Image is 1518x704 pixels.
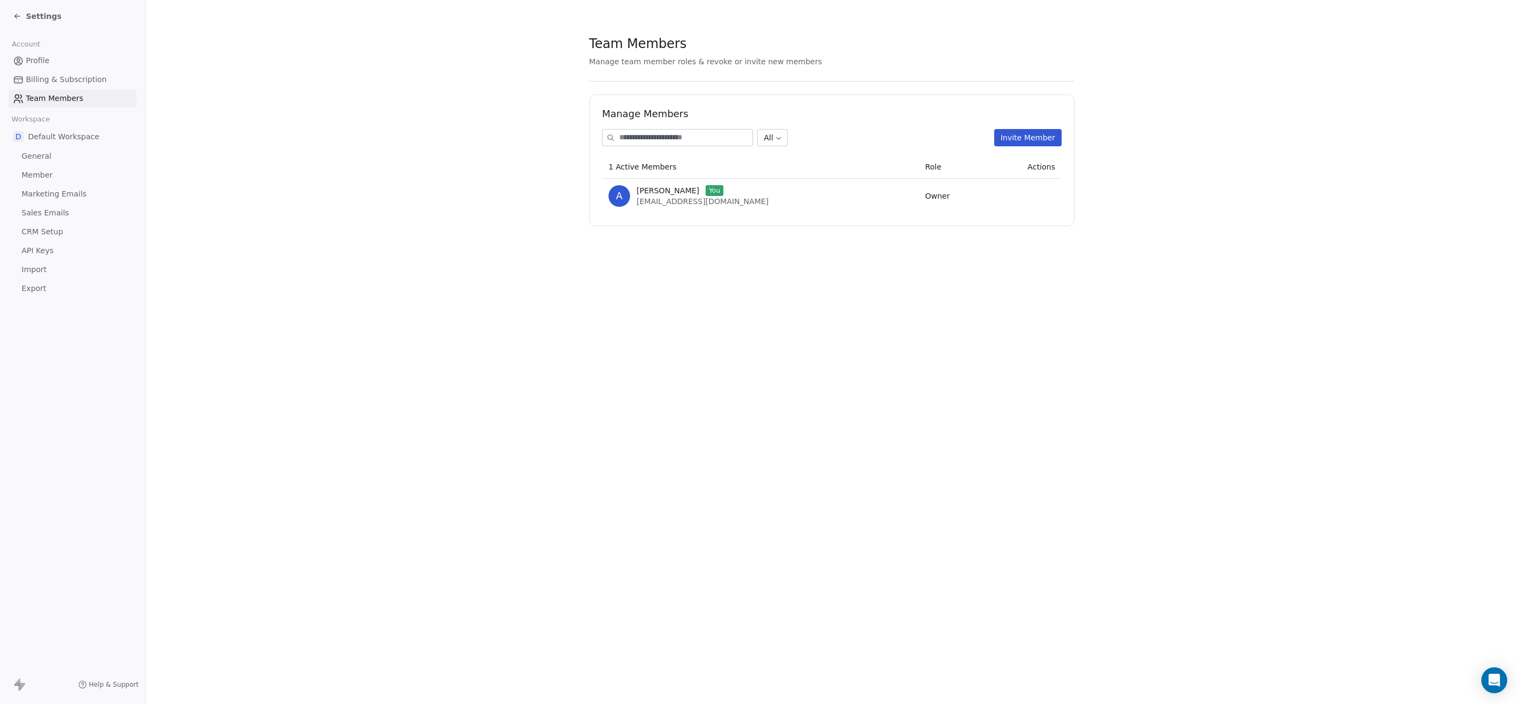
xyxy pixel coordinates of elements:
[637,197,769,206] span: [EMAIL_ADDRESS][DOMAIN_NAME]
[22,207,69,219] span: Sales Emails
[78,680,139,689] a: Help & Support
[608,163,676,171] span: 1 Active Members
[9,242,136,260] a: API Keys
[9,185,136,203] a: Marketing Emails
[22,245,53,256] span: API Keys
[89,680,139,689] span: Help & Support
[9,204,136,222] a: Sales Emails
[925,163,941,171] span: Role
[608,185,630,207] span: A
[13,131,24,142] span: D
[13,11,61,22] a: Settings
[706,185,723,196] span: You
[22,283,46,294] span: Export
[26,11,61,22] span: Settings
[9,147,136,165] a: General
[602,107,1062,120] h1: Manage Members
[637,185,699,196] span: [PERSON_NAME]
[26,74,107,85] span: Billing & Subscription
[22,170,53,181] span: Member
[9,90,136,107] a: Team Members
[9,223,136,241] a: CRM Setup
[7,36,45,52] span: Account
[9,52,136,70] a: Profile
[26,55,50,66] span: Profile
[9,166,136,184] a: Member
[589,36,687,52] span: Team Members
[22,226,63,238] span: CRM Setup
[1028,163,1055,171] span: Actions
[9,261,136,279] a: Import
[1481,667,1507,693] div: Open Intercom Messenger
[925,192,950,200] span: Owner
[22,151,51,162] span: General
[22,188,86,200] span: Marketing Emails
[9,71,136,89] a: Billing & Subscription
[28,131,99,142] span: Default Workspace
[9,280,136,297] a: Export
[7,111,54,127] span: Workspace
[589,57,822,66] span: Manage team member roles & revoke or invite new members
[26,93,83,104] span: Team Members
[22,264,46,275] span: Import
[994,129,1062,146] button: Invite Member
